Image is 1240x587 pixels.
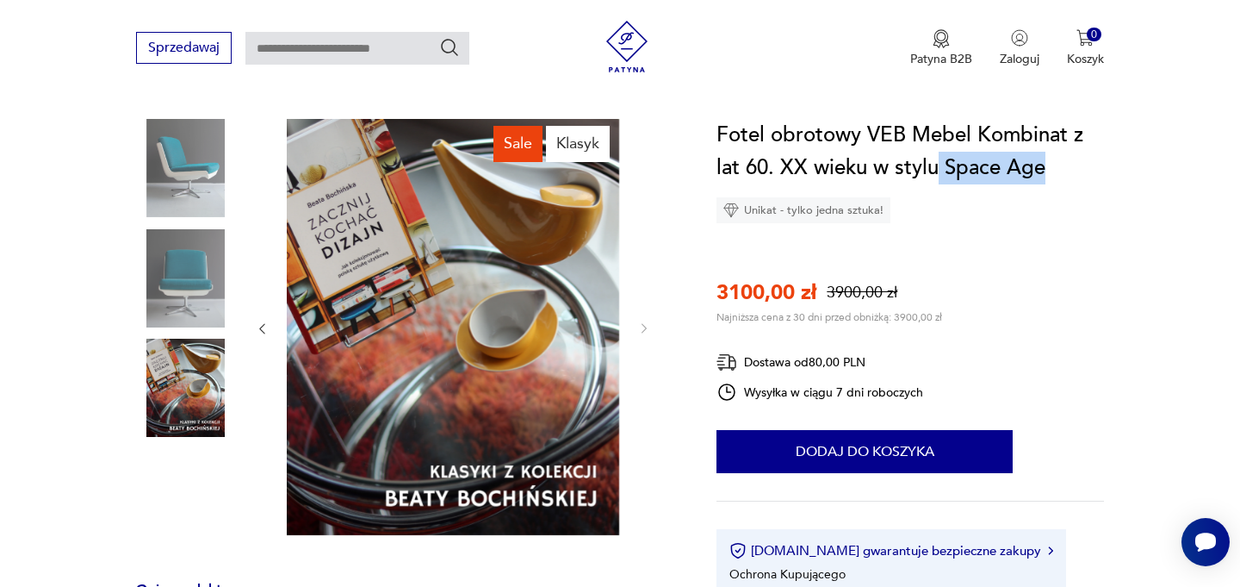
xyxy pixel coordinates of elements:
[716,197,890,223] div: Unikat - tylko jedna sztuka!
[546,126,610,162] div: Klasyk
[1087,28,1101,42] div: 0
[729,542,1052,559] button: [DOMAIN_NAME] gwarantuje bezpieczne zakupy
[910,29,972,67] a: Ikona medaluPatyna B2B
[1000,29,1039,67] button: Zaloguj
[827,282,897,303] p: 3900,00 zł
[136,43,232,55] a: Sprzedawaj
[910,29,972,67] button: Patyna B2B
[136,229,234,328] img: Zdjęcie produktu Fotel obrotowy VEB Mebel Kombinat z lat 60. XX wieku w stylu Space Age
[1000,51,1039,67] p: Zaloguj
[1048,546,1053,555] img: Ikona strzałki w prawo
[729,566,846,583] li: Ochrona Kupującego
[439,37,460,58] button: Szukaj
[716,382,923,403] div: Wysyłka w ciągu 7 dni roboczych
[716,352,923,373] div: Dostawa od 80,00 PLN
[136,339,234,437] img: Zdjęcie produktu Fotel obrotowy VEB Mebel Kombinat z lat 60. XX wieku w stylu Space Age
[493,126,542,162] div: Sale
[716,278,816,307] p: 3100,00 zł
[1067,29,1104,67] button: 0Koszyk
[716,430,1013,473] button: Dodaj do koszyka
[716,119,1103,184] h1: Fotel obrotowy VEB Mebel Kombinat z lat 60. XX wieku w stylu Space Age
[136,119,234,217] img: Zdjęcie produktu Fotel obrotowy VEB Mebel Kombinat z lat 60. XX wieku w stylu Space Age
[729,542,747,559] img: Ikona certyfikatu
[1076,29,1094,47] img: Ikona koszyka
[1011,29,1028,47] img: Ikonka użytkownika
[1067,51,1104,67] p: Koszyk
[933,29,950,48] img: Ikona medalu
[716,352,737,373] img: Ikona dostawy
[601,21,653,72] img: Patyna - sklep z meblami i dekoracjami vintage
[910,51,972,67] p: Patyna B2B
[1181,518,1230,566] iframe: Smartsupp widget button
[716,310,942,324] p: Najniższa cena z 30 dni przed obniżką: 3900,00 zł
[287,119,619,535] img: Zdjęcie produktu Fotel obrotowy VEB Mebel Kombinat z lat 60. XX wieku w stylu Space Age
[136,32,232,64] button: Sprzedawaj
[723,203,739,218] img: Ikona diamentu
